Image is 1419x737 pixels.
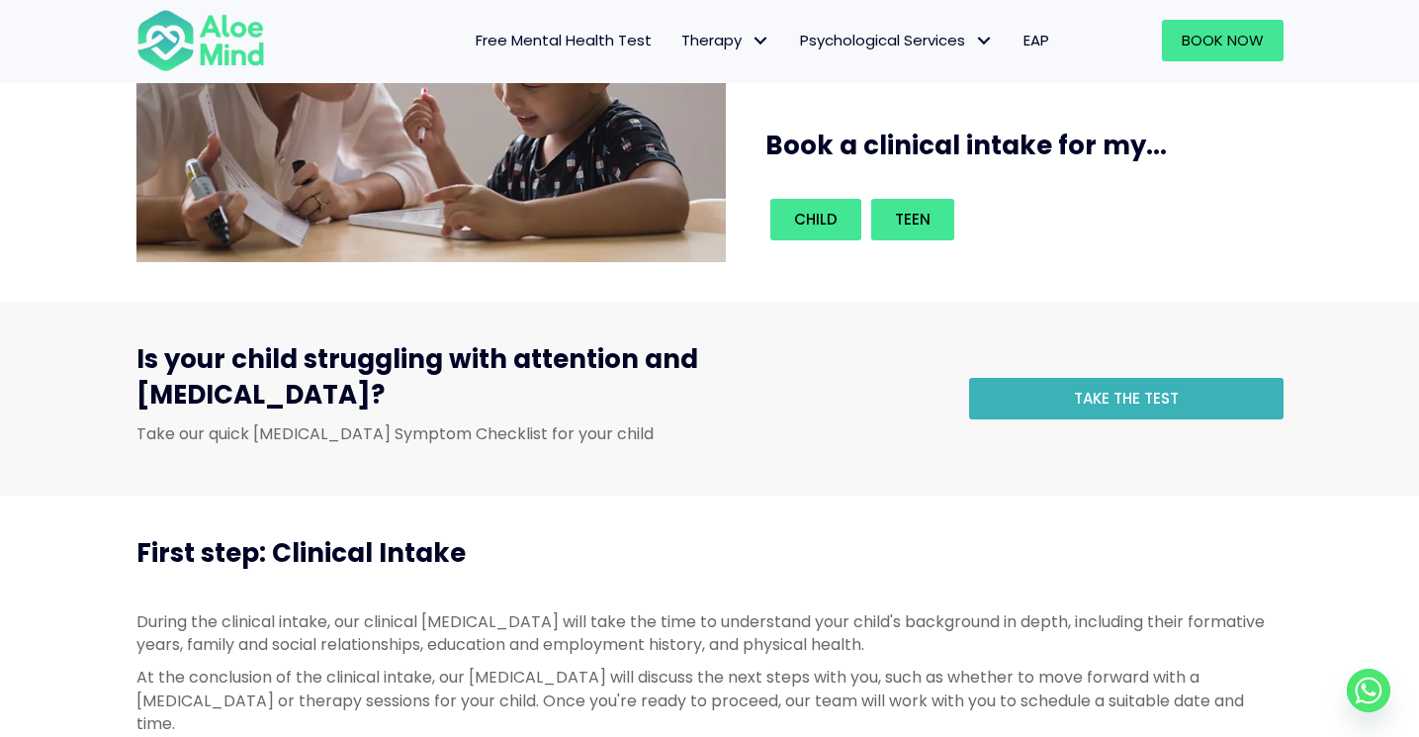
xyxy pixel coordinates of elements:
span: Therapy [681,30,770,50]
span: Teen [895,209,931,230]
a: Psychological ServicesPsychological Services: submenu [785,20,1009,61]
span: EAP [1023,30,1049,50]
a: TherapyTherapy: submenu [666,20,785,61]
h3: Book a clinical intake for my... [765,128,1291,163]
span: Psychological Services: submenu [970,27,999,55]
p: Take our quick [MEDICAL_DATA] Symptom Checklist for your child [136,422,939,445]
a: Whatsapp [1347,669,1390,712]
a: EAP [1009,20,1064,61]
a: Teen [871,199,954,240]
span: Book Now [1182,30,1264,50]
span: Free Mental Health Test [476,30,652,50]
span: Take the test [1074,388,1179,409]
p: At the conclusion of the clinical intake, our [MEDICAL_DATA] will discuss the next steps with you... [136,666,1284,735]
a: Take the test [969,378,1284,419]
a: Free Mental Health Test [461,20,666,61]
span: Psychological Services [800,30,994,50]
p: During the clinical intake, our clinical [MEDICAL_DATA] will take the time to understand your chi... [136,610,1284,656]
h3: Is your child struggling with attention and [MEDICAL_DATA]? [136,341,939,423]
span: First step: Clinical Intake [136,535,466,571]
nav: Menu [291,20,1064,61]
a: Book Now [1162,20,1284,61]
img: Aloe mind Logo [136,8,265,73]
a: Child [770,199,861,240]
span: Child [794,209,838,230]
div: Book an intake for my... [765,194,1272,245]
span: Therapy: submenu [747,27,775,55]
